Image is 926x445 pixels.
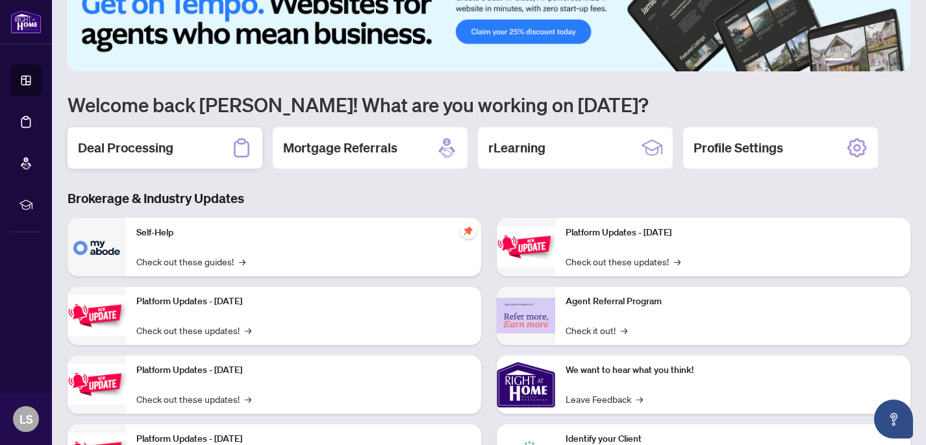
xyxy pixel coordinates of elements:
[566,254,681,269] a: Check out these updates!→
[245,392,251,406] span: →
[874,400,913,439] button: Open asap
[861,58,866,64] button: 3
[136,323,251,337] a: Check out these updates!→
[19,410,33,428] span: LS
[136,392,251,406] a: Check out these updates!→
[283,139,397,157] h2: Mortgage Referrals
[674,254,681,269] span: →
[136,254,245,269] a: Check out these guides!→
[245,323,251,337] span: →
[871,58,877,64] button: 4
[460,223,476,239] span: pushpin
[78,139,173,157] h2: Deal Processing
[892,58,897,64] button: 6
[68,364,126,405] img: Platform Updates - July 21, 2025
[851,58,856,64] button: 2
[68,295,126,336] img: Platform Updates - September 16, 2025
[566,392,643,406] a: Leave Feedback→
[694,139,783,157] h2: Profile Settings
[136,295,471,309] p: Platform Updates - [DATE]
[68,218,126,276] img: Self-Help
[68,92,910,117] h1: Welcome back [PERSON_NAME]! What are you working on [DATE]?
[621,323,627,337] span: →
[10,10,42,34] img: logo
[636,392,643,406] span: →
[497,226,555,267] img: Platform Updates - June 23, 2025
[68,189,910,208] h3: Brokerage & Industry Updates
[566,226,900,240] p: Platform Updates - [DATE]
[566,323,627,337] a: Check it out!→
[566,363,900,378] p: We want to hear what you think!
[882,58,887,64] button: 5
[136,226,471,240] p: Self-Help
[239,254,245,269] span: →
[136,363,471,378] p: Platform Updates - [DATE]
[825,58,845,64] button: 1
[497,298,555,333] img: Agent Referral Program
[497,355,555,414] img: We want to hear what you think!
[566,295,900,309] p: Agent Referral Program
[488,139,545,157] h2: rLearning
